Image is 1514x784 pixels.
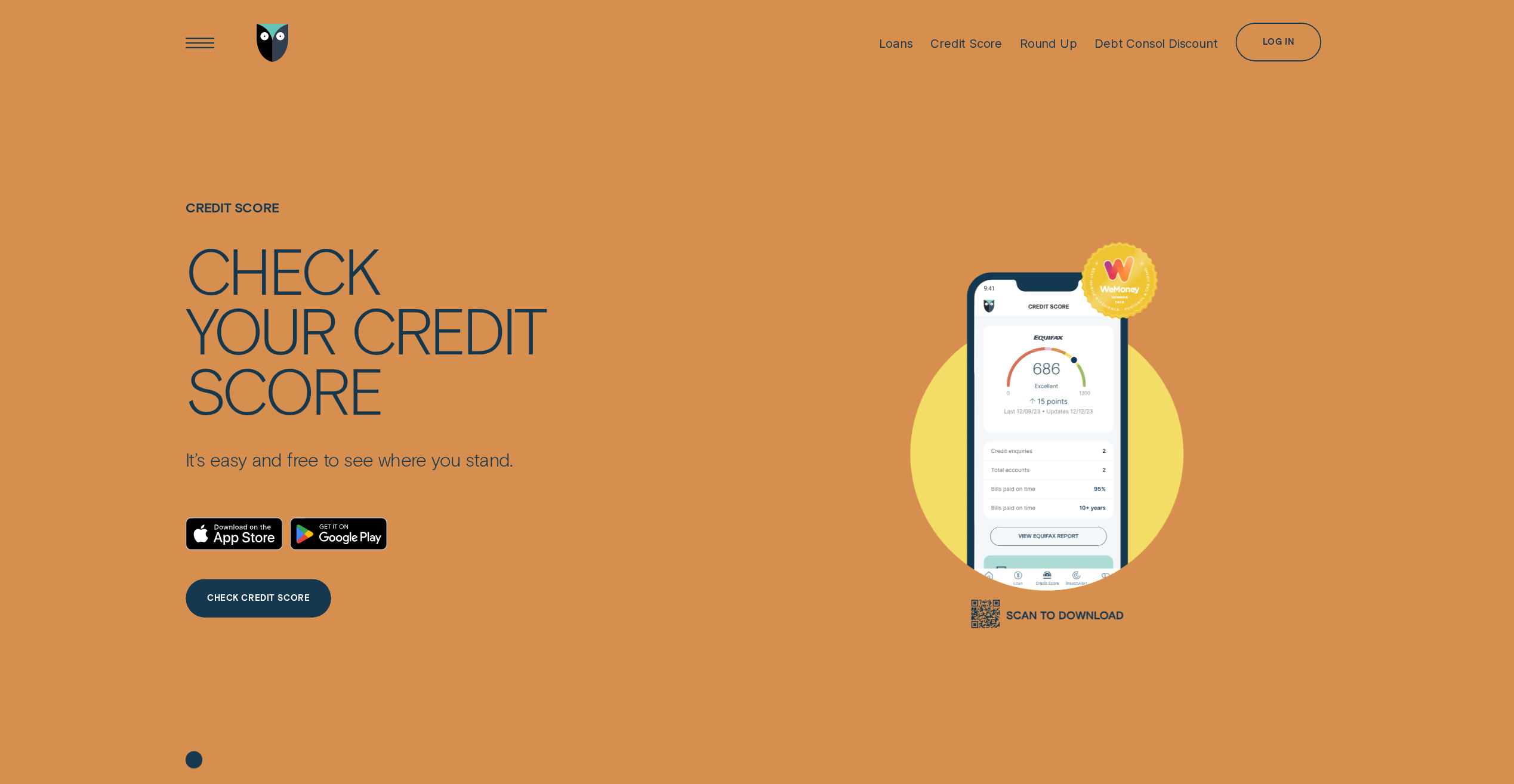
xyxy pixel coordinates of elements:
[290,517,387,550] a: Android App on Google Play
[1235,23,1321,61] button: Log in
[186,239,545,419] h4: Check your credit score
[186,579,331,618] a: CHECK CREDIT SCORE
[1094,36,1217,51] div: Debt Consol Discount
[186,299,336,359] div: your
[879,36,912,51] div: Loans
[186,239,379,299] div: Check
[186,359,382,419] div: score
[181,24,220,63] button: Open Menu
[1020,36,1077,51] div: Round Up
[930,36,1002,51] div: Credit Score
[257,24,289,63] img: Wisr
[186,200,545,239] h1: Credit Score
[186,447,545,471] p: It’s easy and free to see where you stand.
[351,299,545,359] div: credit
[186,517,283,550] a: Download on the App Store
